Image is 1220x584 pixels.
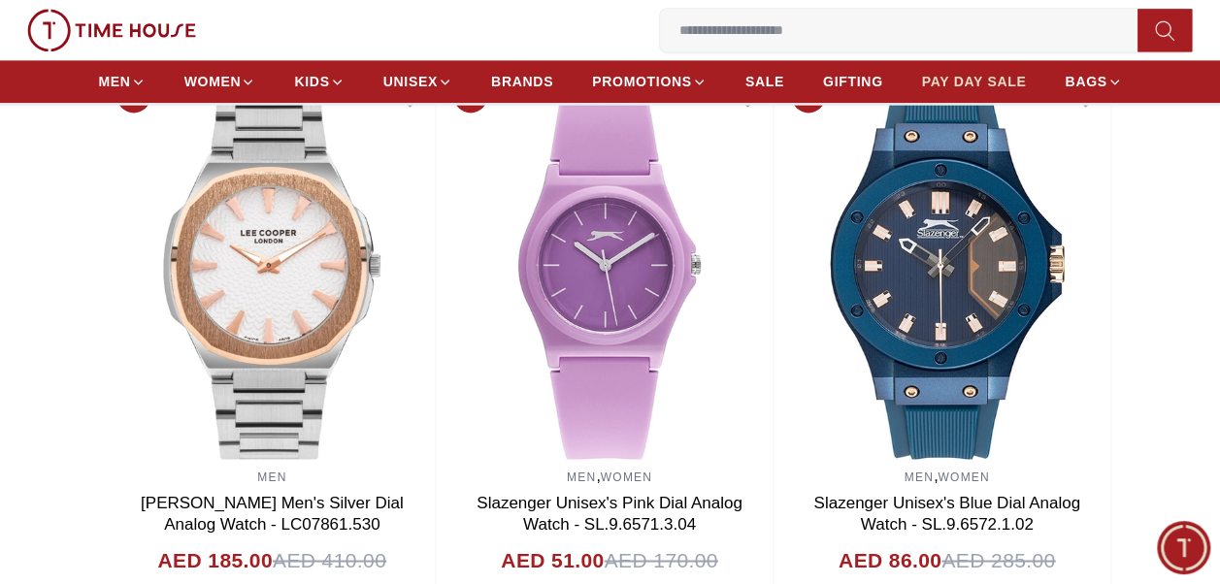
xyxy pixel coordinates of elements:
[823,72,883,91] span: GIFTING
[294,64,344,99] a: KIDS
[922,72,1027,91] span: PAY DAY SALE
[813,493,1079,533] a: Slazenger Unisex's Blue Dial Analog Watch - SL.9.6572.1.02
[270,223,374,258] div: Exchanges
[491,72,553,91] span: BRANDS
[745,72,784,91] span: SALE
[839,544,941,575] h4: AED 86.00
[567,470,596,483] a: MEN
[212,312,374,347] div: Request a callback
[601,470,652,483] a: WOMEN
[259,188,309,201] span: 03:01 PM
[47,223,164,258] div: New Enquiry
[905,470,934,483] a: MEN
[941,544,1055,575] span: AED 285.00
[257,470,286,483] a: MEN
[59,229,151,252] span: New Enquiry
[19,95,383,115] div: [PERSON_NAME]
[605,544,718,575] span: AED 170.00
[5,422,383,519] textarea: We are here to help you
[103,25,324,44] div: [PERSON_NAME]
[15,15,53,53] em: Back
[224,318,361,341] span: Request a callback
[383,72,438,91] span: UNISEX
[33,132,297,196] span: Hello! I'm your Time House Watches Support Assistant. How can I assist you [DATE]?
[1065,64,1121,99] a: BAGS
[501,544,604,575] h4: AED 51.00
[1157,521,1210,574] div: Chat Widget
[273,544,386,575] span: AED 410.00
[184,72,242,91] span: WOMEN
[477,493,742,533] a: Slazenger Unisex's Pink Dial Analog Watch - SL.9.6571.3.04
[938,470,989,483] a: WOMEN
[59,17,92,50] img: Profile picture of Zoe
[148,357,374,392] div: Track your Shipment (Beta)
[592,72,692,91] span: PROMOTIONS
[98,64,145,99] a: MEN
[383,64,452,99] a: UNISEX
[184,64,256,99] a: WOMEN
[186,229,247,252] span: Services
[745,64,784,99] a: SALE
[922,64,1027,99] a: PAY DAY SALE
[783,71,1110,459] img: Slazenger Unisex's Blue Dial Analog Watch - SL.9.6572.1.02
[98,72,130,91] span: MEN
[157,544,272,575] h4: AED 185.00
[141,493,404,533] a: [PERSON_NAME] Men's Silver Dial Analog Watch - LC07861.530
[823,64,883,99] a: GIFTING
[282,229,361,252] span: Exchanges
[491,64,553,99] a: BRANDS
[189,268,374,303] div: Nearest Store Locator
[109,71,436,459] img: Lee Cooper Men's Silver Dial Analog Watch - LC07861.530
[161,363,361,386] span: Track your Shipment (Beta)
[202,274,361,297] span: Nearest Store Locator
[1065,72,1106,91] span: BAGS
[592,64,707,99] a: PROMOTIONS
[174,223,260,258] div: Services
[27,9,196,51] img: ...
[294,72,329,91] span: KIDS
[446,71,774,459] img: Slazenger Unisex's Pink Dial Analog Watch - SL.9.6571.3.04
